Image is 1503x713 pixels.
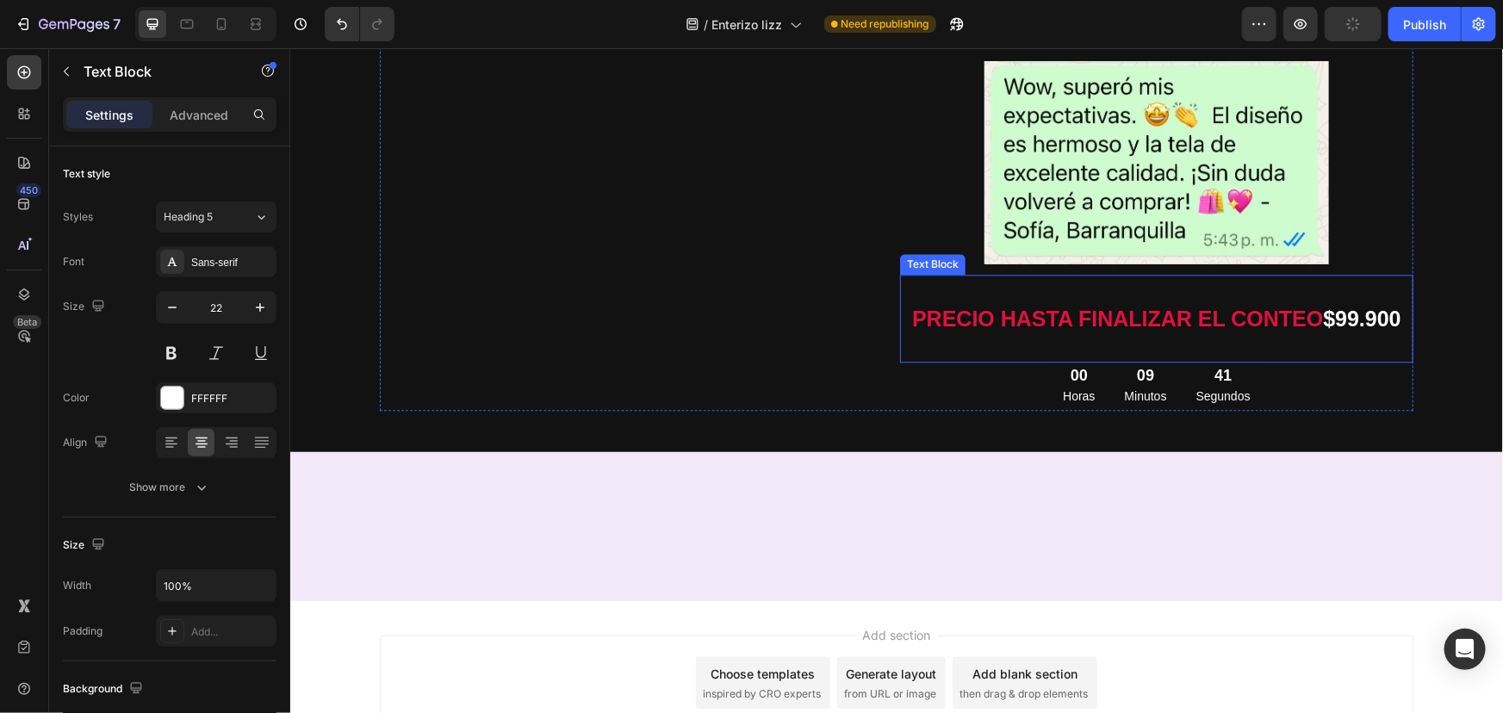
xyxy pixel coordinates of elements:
[16,183,41,197] div: 450
[63,578,91,593] div: Width
[63,166,110,182] div: Text style
[705,15,709,34] span: /
[835,338,877,359] p: Minutos
[290,48,1503,713] iframe: Design area
[773,318,804,338] div: 00
[63,472,276,503] button: Show more
[906,338,960,359] p: Segundos
[421,617,525,635] div: Choose templates
[773,338,804,359] p: Horas
[1403,15,1446,34] div: Publish
[156,201,276,232] button: Heading 5
[113,14,121,34] p: 7
[712,15,783,34] span: Enterizo lizz
[1444,629,1486,670] div: Open Intercom Messenger
[63,534,109,557] div: Size
[13,315,41,329] div: Beta
[63,623,102,639] div: Padding
[1388,7,1461,41] button: Publish
[1033,258,1110,282] strong: $99.900
[157,570,276,601] input: Auto
[7,7,128,41] button: 7
[63,678,146,701] div: Background
[63,431,111,455] div: Align
[191,391,272,406] div: FFFFFF
[84,61,230,82] p: Text Block
[164,209,213,225] span: Heading 5
[191,624,272,640] div: Add...
[566,578,648,596] span: Add section
[63,390,90,406] div: Color
[669,638,798,654] span: then drag & drop elements
[85,106,134,124] p: Settings
[682,617,787,635] div: Add blank section
[325,7,394,41] div: Undo/Redo
[906,318,960,338] div: 41
[622,258,1033,282] strong: PRECIO HASTA FINALIZAR EL CONTEO
[63,254,84,270] div: Font
[613,208,672,224] div: Text Block
[63,209,93,225] div: Styles
[835,318,877,338] div: 09
[556,617,647,635] div: Generate layout
[554,638,646,654] span: from URL or image
[413,638,531,654] span: inspired by CRO experts
[130,479,210,496] div: Show more
[191,255,272,270] div: Sans-serif
[63,295,109,319] div: Size
[842,16,929,32] span: Need republishing
[170,106,228,124] p: Advanced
